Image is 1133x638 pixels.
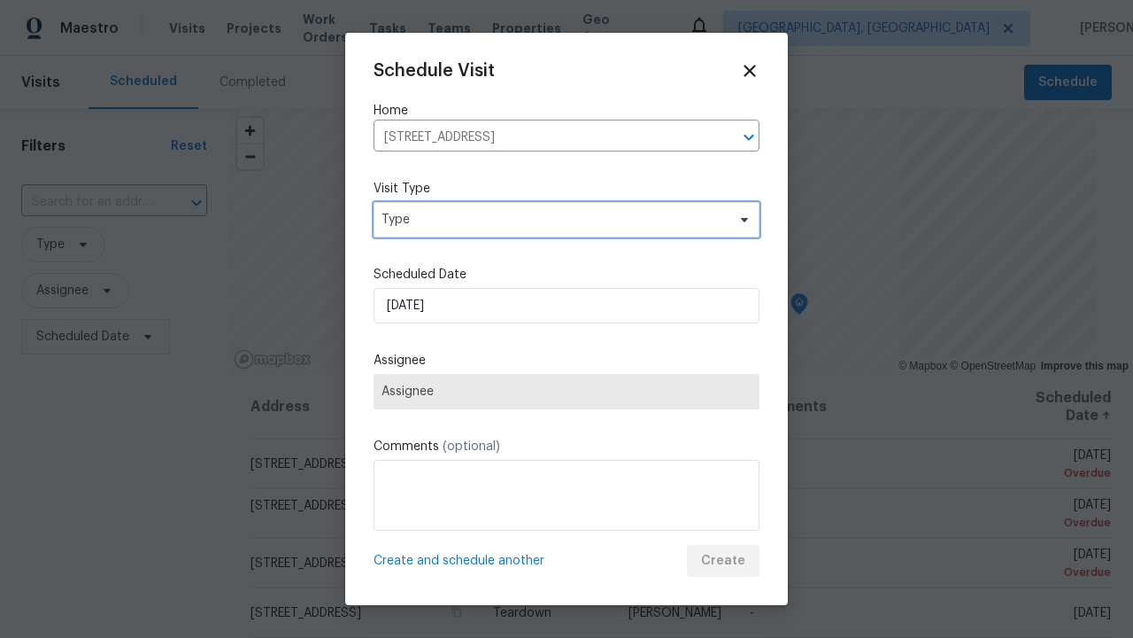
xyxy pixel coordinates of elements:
[736,125,761,150] button: Open
[740,61,759,81] span: Close
[374,266,759,284] label: Scheduled Date
[374,438,759,455] label: Comments
[374,552,544,570] span: Create and schedule another
[374,62,495,80] span: Schedule Visit
[443,440,500,453] span: (optional)
[374,102,759,120] label: Home
[374,288,759,323] input: M/D/YYYY
[374,180,759,198] label: Visit Type
[382,385,751,399] span: Assignee
[382,211,726,229] span: Type
[374,352,759,370] label: Assignee
[374,124,710,152] input: Enter in an address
